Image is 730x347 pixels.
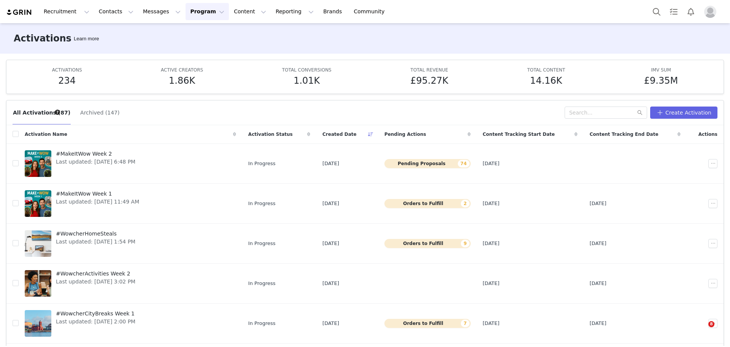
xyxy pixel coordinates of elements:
[56,238,135,246] span: Last updated: [DATE] 1:54 PM
[410,74,448,88] h5: £95.27K
[637,110,643,115] i: icon: search
[650,107,717,119] button: Create Activation
[248,200,276,207] span: In Progress
[39,3,94,20] button: Recruitment
[282,67,332,73] span: TOTAL CONVERSIONS
[169,74,195,88] h5: 1.86K
[590,240,606,247] span: [DATE]
[483,240,500,247] span: [DATE]
[248,131,293,138] span: Activation Status
[665,3,682,20] a: Tasks
[704,6,716,18] img: placeholder-profile.jpg
[6,9,33,16] img: grin logo
[648,3,665,20] button: Search
[94,3,138,20] button: Contacts
[56,278,135,286] span: Last updated: [DATE] 3:02 PM
[248,160,276,167] span: In Progress
[708,321,714,327] span: 8
[294,74,320,88] h5: 1.01K
[384,131,426,138] span: Pending Actions
[25,148,236,179] a: #MakeItWow Week 2Last updated: [DATE] 6:48 PM
[229,3,271,20] button: Content
[590,131,659,138] span: Content Tracking End Date
[14,32,71,45] h3: Activations
[483,320,500,327] span: [DATE]
[483,200,500,207] span: [DATE]
[56,230,135,238] span: #WowcherHomeSteals
[25,308,236,339] a: #WowcherCityBreaks Week 1Last updated: [DATE] 2:00 PM
[700,6,724,18] button: Profile
[56,310,135,318] span: #WowcherCityBreaks Week 1
[483,160,500,167] span: [DATE]
[248,240,276,247] span: In Progress
[25,131,67,138] span: Activation Name
[80,107,120,119] button: Archived (147)
[411,67,448,73] span: TOTAL REVENUE
[590,280,606,287] span: [DATE]
[384,159,471,168] button: Pending Proposals74
[322,131,357,138] span: Created Date
[322,160,339,167] span: [DATE]
[322,200,339,207] span: [DATE]
[483,131,555,138] span: Content Tracking Start Date
[25,188,236,219] a: #MakeItWow Week 1Last updated: [DATE] 11:49 AM
[56,270,135,278] span: #WowcherActivities Week 2
[56,190,139,198] span: #MakeItWow Week 1
[384,199,471,208] button: Orders to Fulfill2
[54,109,61,116] div: Tooltip anchor
[527,67,565,73] span: TOTAL CONTENT
[56,150,135,158] span: #MakeItWow Week 2
[483,280,500,287] span: [DATE]
[687,126,724,142] div: Actions
[52,67,82,73] span: ACTIVATIONS
[25,268,236,299] a: #WowcherActivities Week 2Last updated: [DATE] 3:02 PM
[56,198,139,206] span: Last updated: [DATE] 11:49 AM
[651,67,671,73] span: IMV SUM
[590,200,606,207] span: [DATE]
[138,3,185,20] button: Messages
[644,74,678,88] h5: £9.35M
[25,228,236,259] a: #WowcherHomeStealsLast updated: [DATE] 1:54 PM
[186,3,229,20] button: Program
[248,320,276,327] span: In Progress
[319,3,349,20] a: Brands
[322,240,339,247] span: [DATE]
[384,319,471,328] button: Orders to Fulfill7
[58,74,76,88] h5: 234
[56,158,135,166] span: Last updated: [DATE] 6:48 PM
[161,67,203,73] span: ACTIVE CREATORS
[322,280,339,287] span: [DATE]
[590,320,606,327] span: [DATE]
[271,3,318,20] button: Reporting
[530,74,562,88] h5: 14.16K
[693,321,711,339] iframe: Intercom live chat
[72,35,100,43] div: Tooltip anchor
[565,107,647,119] input: Search...
[13,107,71,119] button: All Activations (87)
[322,320,339,327] span: [DATE]
[682,3,699,20] button: Notifications
[384,239,471,248] button: Orders to Fulfill9
[248,280,276,287] span: In Progress
[349,3,393,20] a: Community
[56,318,135,326] span: Last updated: [DATE] 2:00 PM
